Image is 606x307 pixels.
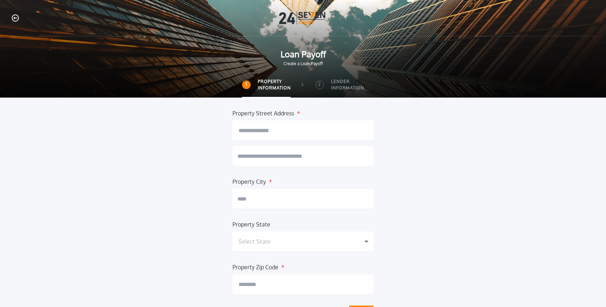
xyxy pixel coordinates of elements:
[258,78,291,91] label: Property Information
[233,220,270,226] label: Property State
[233,177,266,183] label: Property City
[233,109,294,115] label: Property Street Address
[246,82,247,87] h2: 1
[239,237,271,246] h1: Select State
[233,263,278,269] label: Property Zip Code
[11,48,595,61] span: Loan Payoff
[233,231,373,251] button: Select State
[11,61,595,67] span: Create a Loan Payoff
[331,78,364,91] label: Lender Information
[318,82,321,87] h2: 2
[279,11,327,25] img: Logo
